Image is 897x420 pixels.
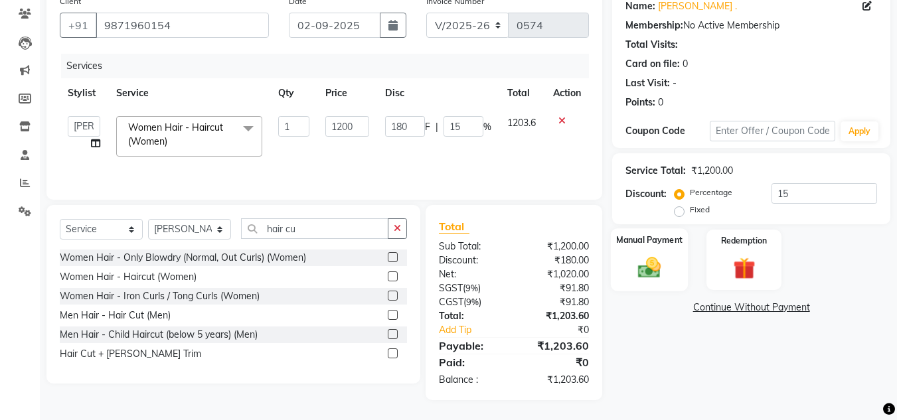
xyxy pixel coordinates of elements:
[167,135,173,147] a: x
[514,281,599,295] div: ₹91.80
[625,19,877,33] div: No Active Membership
[514,295,599,309] div: ₹91.80
[60,78,108,108] th: Stylist
[465,283,478,293] span: 9%
[625,187,667,201] div: Discount:
[108,78,270,108] th: Service
[241,218,388,239] input: Search or Scan
[615,301,888,315] a: Continue Without Payment
[529,323,600,337] div: ₹0
[514,253,599,267] div: ₹180.00
[317,78,377,108] th: Price
[61,54,599,78] div: Services
[499,78,545,108] th: Total
[60,347,201,361] div: Hair Cut + [PERSON_NAME] Trim
[514,354,599,370] div: ₹0
[270,78,317,108] th: Qty
[60,251,306,265] div: Women Hair - Only Blowdry (Normal, Out Curls) (Women)
[429,281,514,295] div: ( )
[710,121,835,141] input: Enter Offer / Coupon Code
[60,309,171,322] div: Men Hair - Hair Cut (Men)
[429,295,514,309] div: ( )
[483,120,491,134] span: %
[625,57,680,71] div: Card on file:
[514,373,599,387] div: ₹1,203.60
[625,124,709,138] div: Coupon Code
[429,240,514,253] div: Sub Total:
[514,267,599,281] div: ₹1,020.00
[466,297,479,307] span: 9%
[673,76,677,90] div: -
[507,117,536,129] span: 1203.6
[128,121,223,147] span: Women Hair - Haircut (Women)
[429,373,514,387] div: Balance :
[439,282,463,294] span: SGST
[60,328,258,342] div: Men Hair - Child Haircut (below 5 years) (Men)
[625,96,655,109] div: Points:
[691,164,733,178] div: ₹1,200.00
[429,338,514,354] div: Payable:
[514,338,599,354] div: ₹1,203.60
[436,120,438,134] span: |
[625,38,678,52] div: Total Visits:
[377,78,499,108] th: Disc
[60,289,260,303] div: Women Hair - Iron Curls / Tong Curls (Women)
[625,19,683,33] div: Membership:
[429,253,514,267] div: Discount:
[429,309,514,323] div: Total:
[721,235,767,247] label: Redemption
[625,76,670,90] div: Last Visit:
[658,96,663,109] div: 0
[60,270,197,284] div: Women Hair - Haircut (Women)
[429,323,528,337] a: Add Tip
[616,234,683,246] label: Manual Payment
[96,13,269,38] input: Search by Name/Mobile/Email/Code
[690,204,710,216] label: Fixed
[60,13,97,38] button: +91
[690,186,732,198] label: Percentage
[683,57,688,71] div: 0
[726,255,762,282] img: _gift.svg
[425,120,430,134] span: F
[429,354,514,370] div: Paid:
[514,240,599,253] div: ₹1,200.00
[631,254,668,281] img: _cash.svg
[439,296,463,308] span: CGST
[625,164,686,178] div: Service Total:
[841,121,878,141] button: Apply
[514,309,599,323] div: ₹1,203.60
[429,267,514,281] div: Net:
[439,220,469,234] span: Total
[545,78,589,108] th: Action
